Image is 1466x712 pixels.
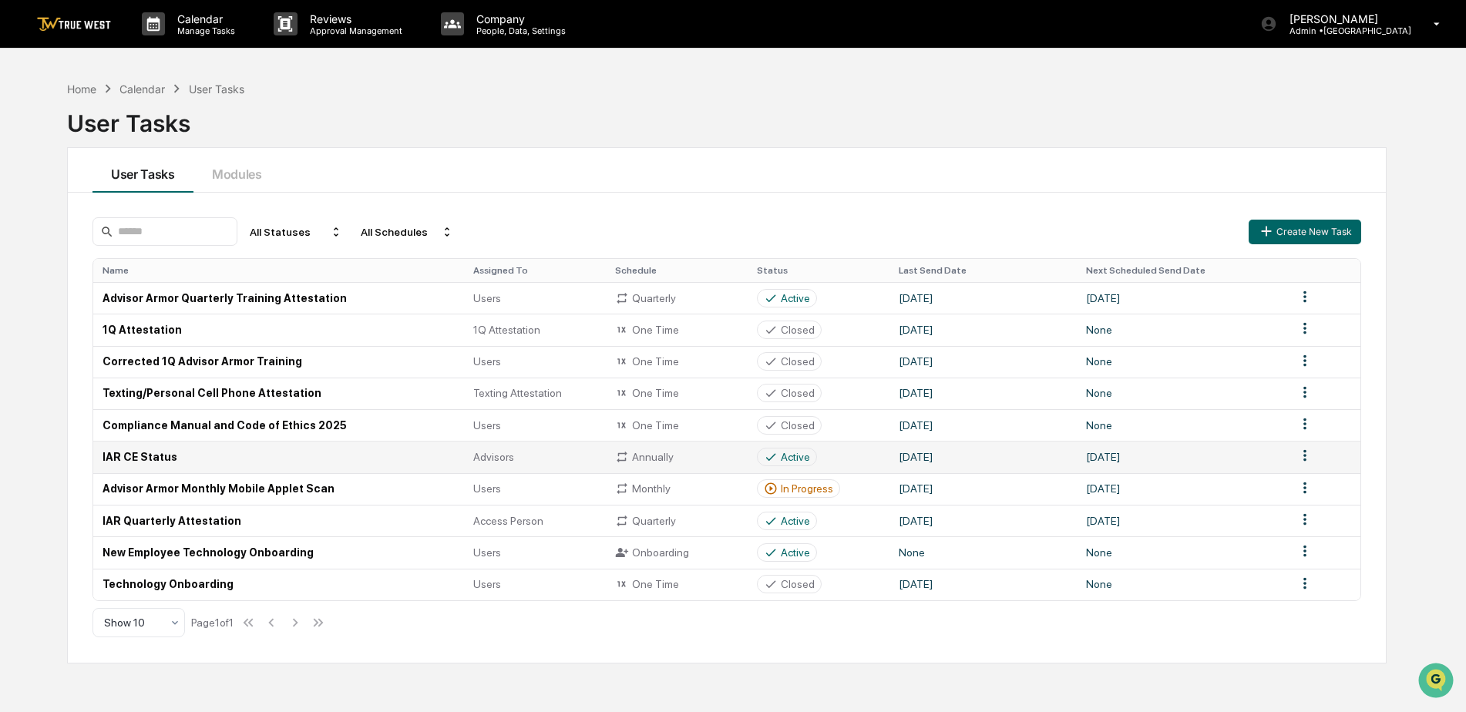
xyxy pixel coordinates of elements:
[109,260,187,273] a: Powered byPylon
[119,82,165,96] div: Calendar
[127,194,191,210] span: Attestations
[1417,661,1458,703] iframe: Open customer support
[606,259,748,282] th: Schedule
[889,441,1077,472] td: [DATE]
[781,482,833,495] div: In Progress
[473,451,514,463] span: Advisors
[1077,259,1287,282] th: Next Scheduled Send Date
[1277,12,1411,25] p: [PERSON_NAME]
[473,324,540,336] span: 1Q Attestation
[889,505,1077,536] td: [DATE]
[165,12,243,25] p: Calendar
[52,118,253,133] div: Start new chat
[1277,25,1411,36] p: Admin • [GEOGRAPHIC_DATA]
[93,314,464,345] td: 1Q Attestation
[93,505,464,536] td: IAR Quarterly Attestation
[93,536,464,568] td: New Employee Technology Onboarding
[1077,409,1287,441] td: None
[1077,505,1287,536] td: [DATE]
[615,482,738,495] div: Monthly
[781,292,810,304] div: Active
[1077,473,1287,505] td: [DATE]
[93,378,464,409] td: Texting/Personal Cell Phone Attestation
[1077,378,1287,409] td: None
[355,220,459,244] div: All Schedules
[473,355,501,368] span: Users
[473,515,543,527] span: Access Person
[67,97,1387,137] div: User Tasks
[781,578,815,590] div: Closed
[889,346,1077,378] td: [DATE]
[781,546,810,559] div: Active
[615,514,738,528] div: Quarterly
[615,323,738,337] div: One Time
[52,133,195,146] div: We're available if you need us!
[615,577,738,591] div: One Time
[1077,536,1287,568] td: None
[1077,314,1287,345] td: None
[93,282,464,314] td: Advisor Armor Quarterly Training Attestation
[106,188,197,216] a: 🗄️Attestations
[189,82,244,96] div: User Tasks
[781,355,815,368] div: Closed
[262,123,281,141] button: Start new chat
[92,148,193,193] button: User Tasks
[37,17,111,32] img: logo
[464,25,573,36] p: People, Data, Settings
[464,12,573,25] p: Company
[67,82,96,96] div: Home
[93,409,464,441] td: Compliance Manual and Code of Ethics 2025
[15,225,28,237] div: 🔎
[781,419,815,432] div: Closed
[615,291,738,305] div: Quarterly
[615,450,738,464] div: Annually
[193,148,281,193] button: Modules
[889,473,1077,505] td: [DATE]
[473,292,501,304] span: Users
[889,314,1077,345] td: [DATE]
[889,409,1077,441] td: [DATE]
[244,220,348,244] div: All Statuses
[781,324,815,336] div: Closed
[473,387,562,399] span: Texting Attestation
[93,346,464,378] td: Corrected 1Q Advisor Armor Training
[191,616,234,629] div: Page 1 of 1
[1249,220,1361,244] button: Create New Task
[93,259,464,282] th: Name
[1077,346,1287,378] td: None
[473,482,501,495] span: Users
[31,194,99,210] span: Preclearance
[781,451,810,463] div: Active
[889,259,1077,282] th: Last Send Date
[31,223,97,239] span: Data Lookup
[15,118,43,146] img: 1746055101610-c473b297-6a78-478c-a979-82029cc54cd1
[15,32,281,57] p: How can we help?
[93,569,464,600] td: Technology Onboarding
[298,12,410,25] p: Reviews
[9,188,106,216] a: 🖐️Preclearance
[781,515,810,527] div: Active
[615,354,738,368] div: One Time
[748,259,889,282] th: Status
[615,418,738,432] div: One Time
[615,546,738,559] div: Onboarding
[93,473,464,505] td: Advisor Armor Monthly Mobile Applet Scan
[889,378,1077,409] td: [DATE]
[15,196,28,208] div: 🖐️
[473,546,501,559] span: Users
[473,419,501,432] span: Users
[473,578,501,590] span: Users
[93,441,464,472] td: IAR CE Status
[1077,282,1287,314] td: [DATE]
[1077,441,1287,472] td: [DATE]
[889,536,1077,568] td: None
[889,569,1077,600] td: [DATE]
[1077,569,1287,600] td: None
[464,259,606,282] th: Assigned To
[9,217,103,245] a: 🔎Data Lookup
[781,387,815,399] div: Closed
[889,282,1077,314] td: [DATE]
[298,25,410,36] p: Approval Management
